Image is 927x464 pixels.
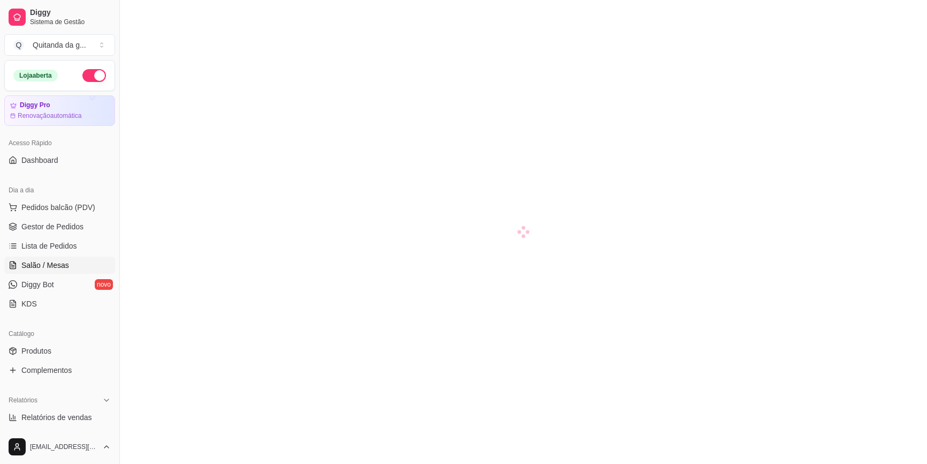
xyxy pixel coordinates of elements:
div: Quitanda da g ... [33,40,86,50]
article: Renovação automática [18,111,81,120]
span: Diggy Bot [21,279,54,290]
a: Relatórios de vendas [4,409,115,426]
span: Pedidos balcão (PDV) [21,202,95,213]
a: DiggySistema de Gestão [4,4,115,30]
a: Dashboard [4,152,115,169]
a: Complementos [4,362,115,379]
span: Relatórios [9,396,37,405]
span: Complementos [21,365,72,376]
a: KDS [4,295,115,312]
span: Dashboard [21,155,58,166]
button: Alterar Status [82,69,106,82]
a: Produtos [4,342,115,360]
a: Lista de Pedidos [4,237,115,255]
span: KDS [21,298,37,309]
span: Diggy [30,8,111,18]
a: Relatório de clientes [4,428,115,445]
span: Sistema de Gestão [30,18,111,26]
div: Catálogo [4,325,115,342]
a: Gestor de Pedidos [4,218,115,235]
button: Pedidos balcão (PDV) [4,199,115,216]
span: Produtos [21,346,51,356]
span: Relatórios de vendas [21,412,92,423]
span: Lista de Pedidos [21,241,77,251]
button: [EMAIL_ADDRESS][DOMAIN_NAME] [4,434,115,460]
a: Diggy ProRenovaçãoautomática [4,95,115,126]
a: Salão / Mesas [4,257,115,274]
span: [EMAIL_ADDRESS][DOMAIN_NAME] [30,443,98,451]
article: Diggy Pro [20,101,50,109]
div: Loja aberta [13,70,58,81]
span: Salão / Mesas [21,260,69,271]
div: Acesso Rápido [4,134,115,152]
a: Diggy Botnovo [4,276,115,293]
div: Dia a dia [4,182,115,199]
span: Q [13,40,24,50]
button: Select a team [4,34,115,56]
span: Gestor de Pedidos [21,221,83,232]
